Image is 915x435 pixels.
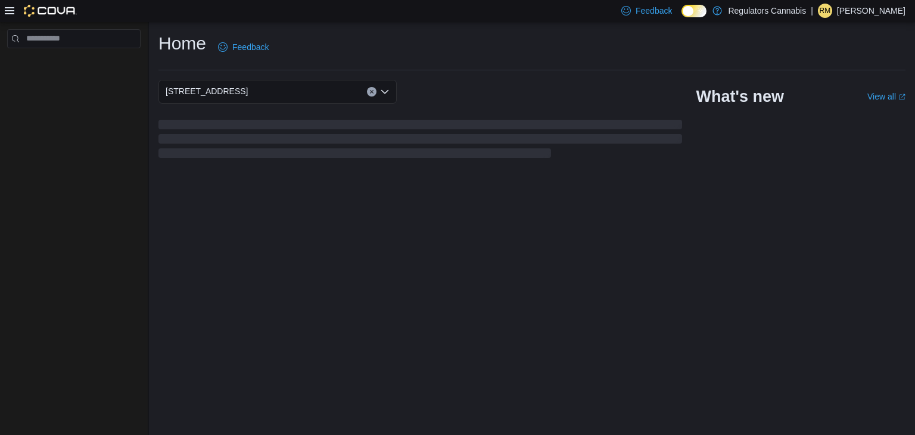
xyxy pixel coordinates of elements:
[818,4,832,18] div: Rachel McLennan
[158,122,682,160] span: Loading
[728,4,806,18] p: Regulators Cannabis
[380,87,390,97] button: Open list of options
[24,5,77,17] img: Cova
[166,84,248,98] span: [STREET_ADDRESS]
[7,51,141,79] nav: Complex example
[811,4,813,18] p: |
[837,4,905,18] p: [PERSON_NAME]
[636,5,672,17] span: Feedback
[898,94,905,101] svg: External link
[681,5,707,17] input: Dark Mode
[696,87,784,106] h2: What's new
[820,4,831,18] span: RM
[367,87,376,97] button: Clear input
[232,41,269,53] span: Feedback
[158,32,206,55] h1: Home
[213,35,273,59] a: Feedback
[867,92,905,101] a: View allExternal link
